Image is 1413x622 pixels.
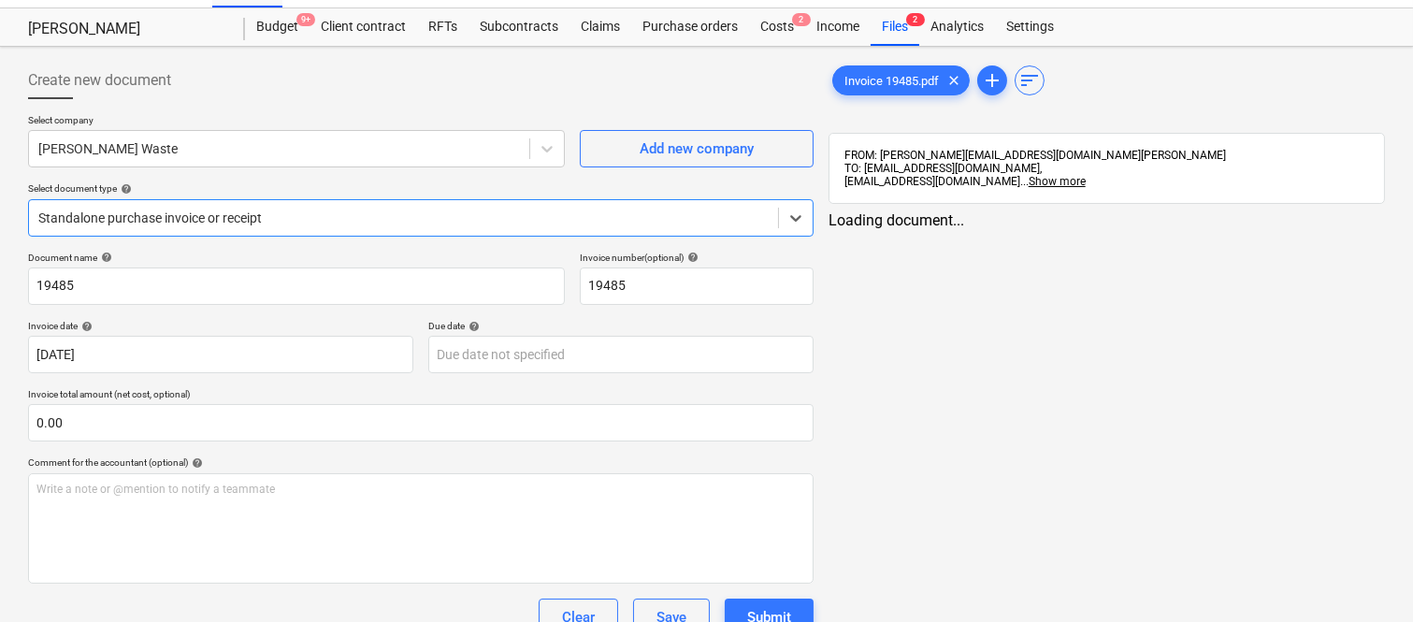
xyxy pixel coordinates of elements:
[310,8,417,46] a: Client contract
[296,13,315,26] span: 9+
[805,8,871,46] a: Income
[684,252,699,263] span: help
[428,320,814,332] div: Due date
[117,183,132,195] span: help
[981,69,1003,92] span: add
[28,20,223,39] div: [PERSON_NAME]
[78,321,93,332] span: help
[844,162,1042,175] span: TO: [EMAIL_ADDRESS][DOMAIN_NAME],
[749,8,805,46] a: Costs2
[188,457,203,469] span: help
[580,252,814,264] div: Invoice number (optional)
[829,211,1385,229] div: Loading document...
[640,137,754,161] div: Add new company
[1020,175,1086,188] span: ...
[943,69,965,92] span: clear
[245,8,310,46] a: Budget9+
[844,175,1020,188] span: [EMAIL_ADDRESS][DOMAIN_NAME]
[995,8,1065,46] a: Settings
[28,268,565,305] input: Document name
[28,320,413,332] div: Invoice date
[1029,175,1086,188] span: Show more
[245,8,310,46] div: Budget
[906,13,925,26] span: 2
[631,8,749,46] a: Purchase orders
[833,74,950,88] span: Invoice 19485.pdf
[1319,532,1413,622] iframe: Chat Widget
[417,8,469,46] a: RFTs
[919,8,995,46] a: Analytics
[570,8,631,46] a: Claims
[469,8,570,46] a: Subcontracts
[28,114,565,130] p: Select company
[28,404,814,441] input: Invoice total amount (net cost, optional)
[97,252,112,263] span: help
[832,65,970,95] div: Invoice 19485.pdf
[844,149,1226,162] span: FROM: [PERSON_NAME][EMAIL_ADDRESS][DOMAIN_NAME][PERSON_NAME]
[580,268,814,305] input: Invoice number
[28,336,413,373] input: Invoice date not specified
[28,252,565,264] div: Document name
[1018,69,1041,92] span: sort
[465,321,480,332] span: help
[28,388,814,404] p: Invoice total amount (net cost, optional)
[792,13,811,26] span: 2
[749,8,805,46] div: Costs
[871,8,919,46] div: Files
[28,182,814,195] div: Select document type
[28,69,171,92] span: Create new document
[580,130,814,167] button: Add new company
[871,8,919,46] a: Files2
[428,336,814,373] input: Due date not specified
[28,456,814,469] div: Comment for the accountant (optional)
